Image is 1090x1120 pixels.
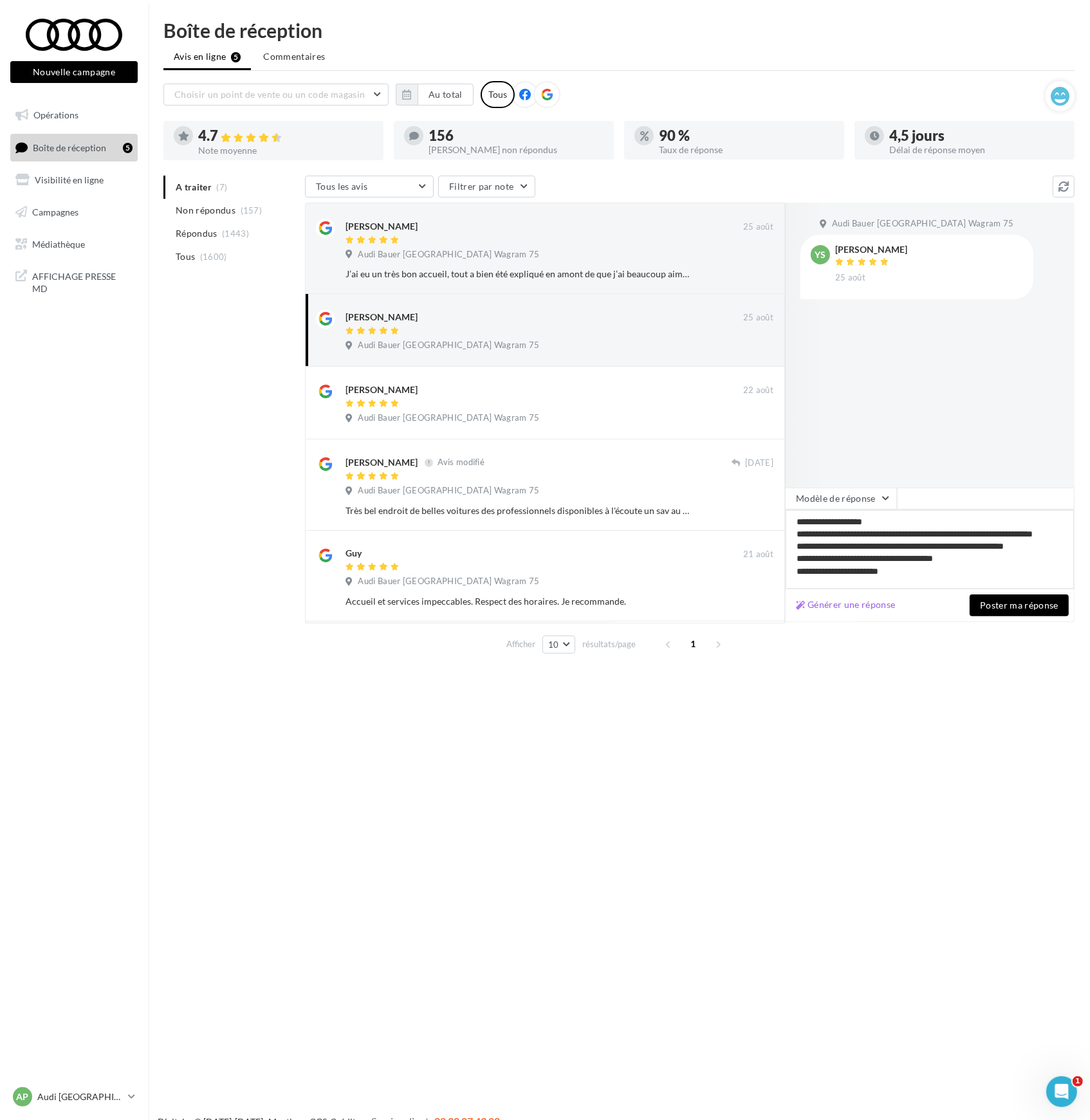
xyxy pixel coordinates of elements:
span: Avis modifié [438,457,485,468]
span: 1 [683,634,704,654]
span: Visibilité en ligne [35,174,104,185]
div: Accueil et services impeccables. Respect des horaires. Je recommande. [346,595,690,608]
button: 10 [542,636,575,654]
div: 4,5 jours [889,129,1064,143]
span: Tous les avis [316,181,368,192]
span: Médiathèque [32,238,85,249]
span: 25 août [743,312,773,324]
span: Audi Bauer [GEOGRAPHIC_DATA] Wagram 75 [358,576,539,587]
div: [PERSON_NAME] [346,383,418,396]
span: Tous [176,250,195,263]
iframe: Intercom live chat [1046,1076,1077,1107]
div: [PERSON_NAME] [835,245,907,254]
span: 22 août [743,385,773,396]
button: Choisir un point de vente ou un code magasin [163,84,389,106]
div: Taux de réponse [659,145,834,154]
span: Audi Bauer [GEOGRAPHIC_DATA] Wagram 75 [358,485,539,497]
div: 90 % [659,129,834,143]
span: 21 août [743,549,773,560]
div: [PERSON_NAME] [346,311,418,324]
span: 10 [548,639,559,650]
span: Campagnes [32,207,79,217]
button: Au total [396,84,474,106]
div: [PERSON_NAME] non répondus [429,145,604,154]
a: Visibilité en ligne [8,167,140,194]
span: AFFICHAGE PRESSE MD [32,268,133,295]
span: Afficher [506,638,535,650]
span: Répondus [176,227,217,240]
span: Commentaires [263,50,325,63]
span: (1600) [200,252,227,262]
button: Modèle de réponse [785,488,897,510]
span: Opérations [33,109,79,120]
span: Audi Bauer [GEOGRAPHIC_DATA] Wagram 75 [832,218,1013,230]
span: [DATE] [745,457,773,469]
button: Nouvelle campagne [10,61,138,83]
button: Générer une réponse [791,597,901,612]
div: J’ai eu un très bon accueil, tout a bien été expliqué en amont de que j’ai beaucoup aimé C’est l’... [346,268,690,280]
span: Audi Bauer [GEOGRAPHIC_DATA] Wagram 75 [358,412,539,424]
button: Au total [418,84,474,106]
button: Filtrer par note [438,176,535,197]
div: 4.7 [198,129,373,143]
span: 25 août [743,221,773,233]
div: Note moyenne [198,146,373,155]
span: Non répondus [176,204,236,217]
span: Choisir un point de vente ou un code magasin [174,89,365,100]
div: Délai de réponse moyen [889,145,1064,154]
button: Tous les avis [305,176,434,197]
span: Audi Bauer [GEOGRAPHIC_DATA] Wagram 75 [358,340,539,351]
span: Audi Bauer [GEOGRAPHIC_DATA] Wagram 75 [358,249,539,261]
button: Poster ma réponse [970,594,1069,616]
span: 25 août [835,272,865,284]
div: [PERSON_NAME] [346,456,418,469]
a: Opérations [8,102,140,129]
div: 156 [429,129,604,143]
a: AFFICHAGE PRESSE MD [8,262,140,300]
div: Très bel endroit de belles voitures des professionnels disponibles à l'écoute un sav au top un ac... [346,504,690,517]
a: AP Audi [GEOGRAPHIC_DATA] 17 [10,1085,138,1109]
span: Boîte de réception [33,142,106,152]
span: résultats/page [582,638,636,650]
div: Tous [481,81,515,108]
span: (157) [241,205,263,216]
span: AP [17,1090,29,1103]
span: 1 [1073,1076,1083,1087]
div: 5 [123,143,133,153]
div: Guy [346,547,362,560]
div: [PERSON_NAME] [346,220,418,233]
a: Campagnes [8,199,140,226]
p: Audi [GEOGRAPHIC_DATA] 17 [37,1090,123,1103]
div: Boîte de réception [163,21,1075,40]
a: Médiathèque [8,231,140,258]
span: YS [815,248,826,261]
a: Boîte de réception5 [8,134,140,161]
span: (1443) [222,228,249,239]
